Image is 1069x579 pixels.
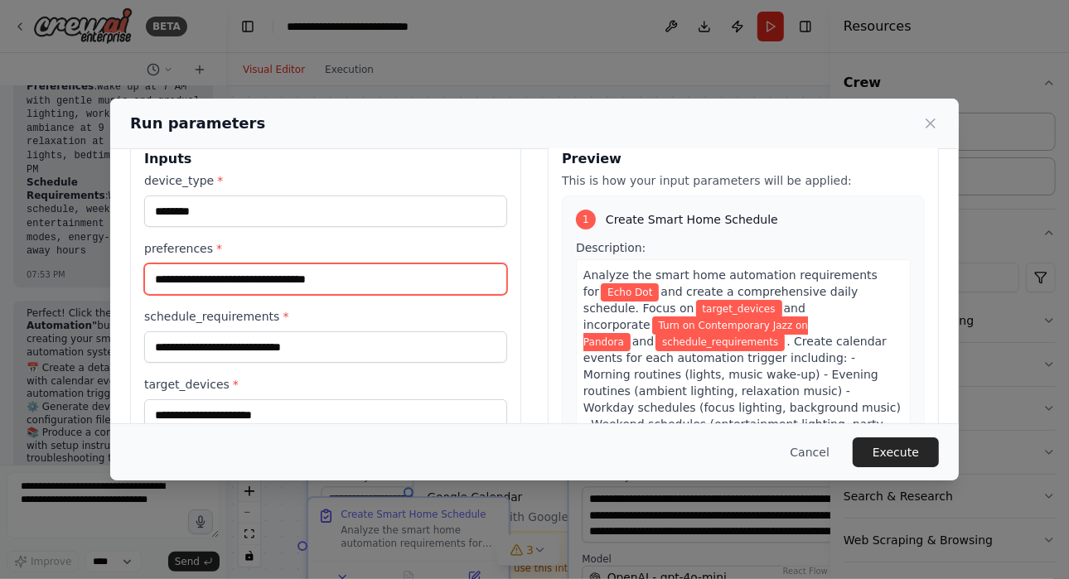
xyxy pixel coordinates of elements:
[130,112,265,135] h2: Run parameters
[576,241,646,254] span: Description:
[576,210,596,229] div: 1
[696,300,782,318] span: Variable: target_devices
[777,437,843,467] button: Cancel
[583,285,858,315] span: and create a comprehensive daily schedule. Focus on
[144,149,507,169] h3: Inputs
[606,211,778,228] span: Create Smart Home Schedule
[655,333,785,351] span: Variable: schedule_requirements
[583,316,808,351] span: Variable: preferences
[583,268,878,298] span: Analyze the smart home automation requirements for
[144,308,507,325] label: schedule_requirements
[144,376,507,393] label: target_devices
[144,172,507,189] label: device_type
[144,240,507,257] label: preferences
[853,437,939,467] button: Execute
[632,335,654,348] span: and
[562,149,925,169] h3: Preview
[601,283,659,302] span: Variable: device_type
[583,302,805,331] span: and incorporate
[562,172,925,189] p: This is how your input parameters will be applied:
